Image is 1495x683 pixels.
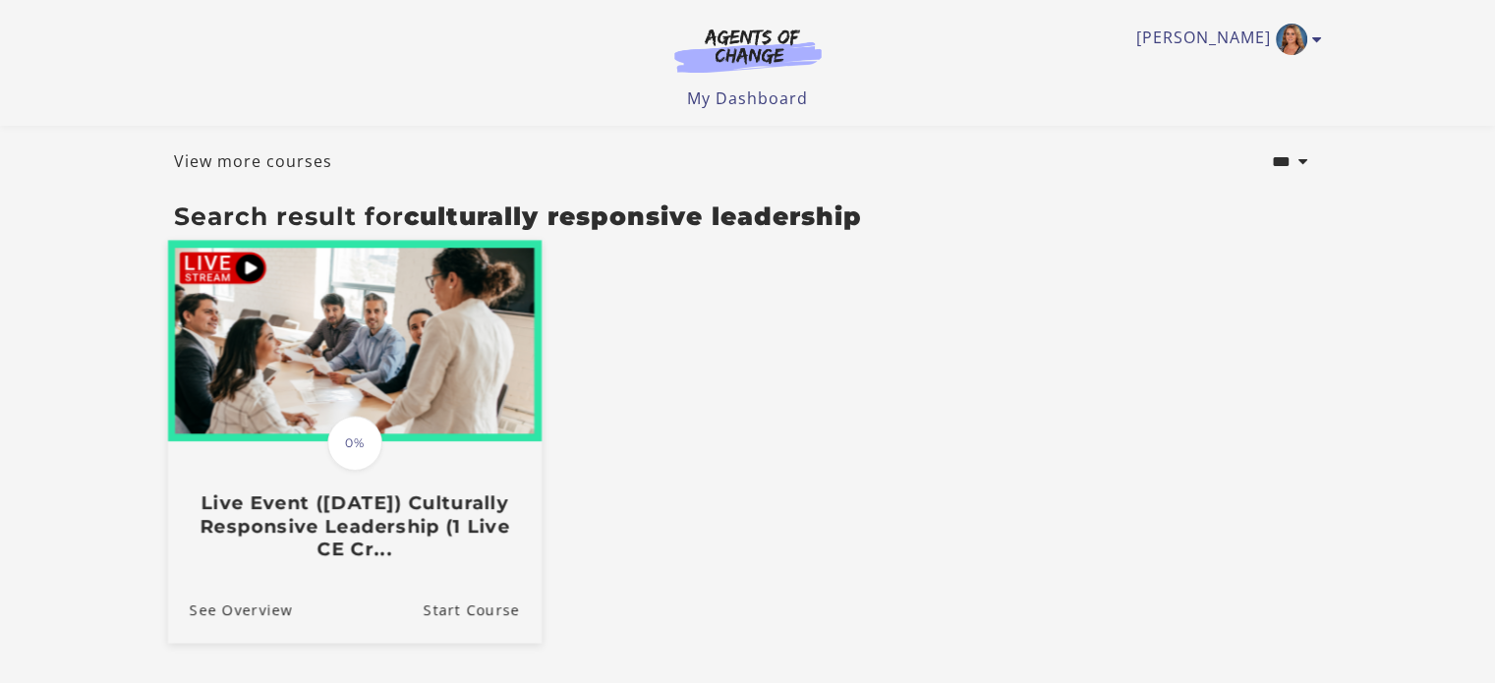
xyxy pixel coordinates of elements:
h3: Search result for [174,201,1322,231]
a: My Dashboard [687,87,808,109]
h3: Live Event ([DATE]) Culturally Responsive Leadership (1 Live CE Cr... [189,492,519,561]
strong: culturally responsive leadership [404,201,862,231]
a: View more courses [174,149,332,173]
span: 0% [327,416,382,471]
img: Agents of Change Logo [654,28,842,73]
a: Live Event (8/29/25) Culturally Responsive Leadership (1 Live CE Cr...: See Overview [167,577,292,643]
a: Toggle menu [1136,24,1312,55]
a: Live Event (8/29/25) Culturally Responsive Leadership (1 Live CE Cr...: Resume Course [423,577,541,643]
